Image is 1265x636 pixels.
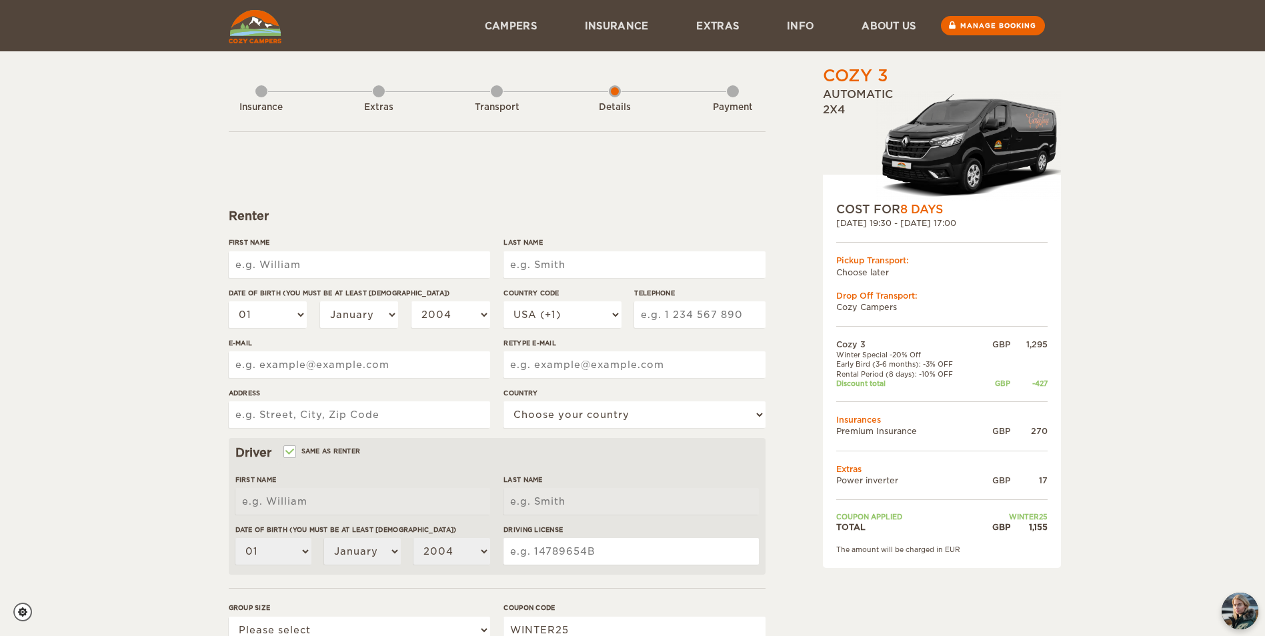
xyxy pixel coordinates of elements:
[13,603,41,621] a: Cookie settings
[980,475,1010,486] div: GBP
[836,463,1048,475] td: Extras
[503,251,765,278] input: e.g. Smith
[836,369,980,379] td: Rental Period (8 days): -10% OFF
[696,101,770,114] div: Payment
[823,65,888,87] div: Cozy 3
[229,401,490,428] input: e.g. Street, City, Zip Code
[836,414,1048,425] td: Insurances
[941,16,1045,35] a: Manage booking
[503,288,621,298] label: Country Code
[342,101,415,114] div: Extras
[634,288,765,298] label: Telephone
[980,425,1010,437] div: GBP
[823,87,1061,201] div: Automatic 2x4
[634,301,765,328] input: e.g. 1 234 567 890
[229,338,490,348] label: E-mail
[1010,339,1048,350] div: 1,295
[836,267,1048,278] td: Choose later
[980,339,1010,350] div: GBP
[229,351,490,378] input: e.g. example@example.com
[235,475,490,485] label: First Name
[836,521,980,533] td: TOTAL
[980,512,1048,521] td: WINTER25
[980,521,1010,533] div: GBP
[503,237,765,247] label: Last Name
[503,603,765,613] label: Coupon code
[900,203,943,216] span: 8 Days
[578,101,652,114] div: Details
[235,525,490,535] label: Date of birth (You must be at least [DEMOGRAPHIC_DATA])
[229,251,490,278] input: e.g. William
[235,445,759,461] div: Driver
[836,350,980,359] td: Winter Special -20% Off
[836,379,980,388] td: Discount total
[1010,521,1048,533] div: 1,155
[876,91,1061,201] img: Langur-m-c-logo-2.png
[1222,593,1258,629] button: chat-button
[1010,379,1048,388] div: -427
[836,359,980,369] td: Early Bird (3-6 months): -3% OFF
[836,201,1048,217] div: COST FOR
[285,449,293,457] input: Same as renter
[503,338,765,348] label: Retype E-mail
[503,525,758,535] label: Driving License
[1010,425,1048,437] div: 270
[836,301,1048,313] td: Cozy Campers
[836,545,1048,554] div: The amount will be charged in EUR
[836,255,1048,266] div: Pickup Transport:
[1222,593,1258,629] img: Freyja at Cozy Campers
[836,290,1048,301] div: Drop Off Transport:
[503,538,758,565] input: e.g. 14789654B
[229,603,490,613] label: Group size
[229,237,490,247] label: First Name
[503,388,765,398] label: Country
[503,488,758,515] input: e.g. Smith
[460,101,533,114] div: Transport
[229,208,766,224] div: Renter
[225,101,298,114] div: Insurance
[503,475,758,485] label: Last Name
[229,388,490,398] label: Address
[836,475,980,486] td: Power inverter
[836,339,980,350] td: Cozy 3
[836,217,1048,229] div: [DATE] 19:30 - [DATE] 17:00
[980,379,1010,388] div: GBP
[235,488,490,515] input: e.g. William
[285,445,361,457] label: Same as renter
[836,425,980,437] td: Premium Insurance
[229,10,281,43] img: Cozy Campers
[836,512,980,521] td: Coupon applied
[229,288,490,298] label: Date of birth (You must be at least [DEMOGRAPHIC_DATA])
[503,351,765,378] input: e.g. example@example.com
[1010,475,1048,486] div: 17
